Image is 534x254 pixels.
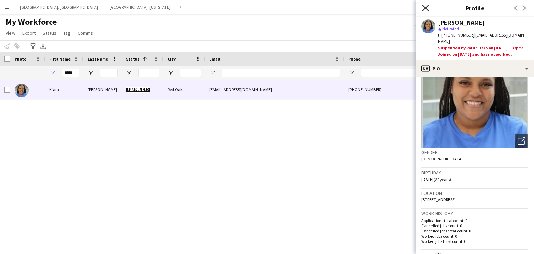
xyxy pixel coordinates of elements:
span: Not rated [442,26,459,31]
input: Email Filter Input [222,69,340,77]
span: [STREET_ADDRESS] [421,197,456,202]
p: Cancelled jobs total count: 0 [421,228,528,233]
span: [DEMOGRAPHIC_DATA] [421,156,463,161]
span: My Workforce [6,17,57,27]
app-action-btn: Advanced filters [29,42,37,50]
span: Status [126,56,139,62]
span: Status [43,30,56,36]
button: Open Filter Menu [88,70,94,76]
input: Phone Filter Input [361,69,429,77]
button: Open Filter Menu [209,70,216,76]
input: First Name Filter Input [62,69,79,77]
span: [DATE] (27 years) [421,177,451,182]
button: [GEOGRAPHIC_DATA], [GEOGRAPHIC_DATA] [14,0,104,14]
span: First Name [49,56,71,62]
span: Suspended [126,87,150,93]
h3: Gender [421,149,528,156]
span: View [6,30,15,36]
div: [PHONE_NUMBER] [344,80,433,99]
button: Open Filter Menu [348,70,355,76]
a: Tag [60,29,73,38]
span: t. [PHONE_NUMBER] [438,32,474,38]
div: [PERSON_NAME] [438,19,485,26]
span: Phone [348,56,361,62]
a: Export [19,29,39,38]
input: Last Name Filter Input [100,69,118,77]
div: [PERSON_NAME] [83,80,122,99]
input: Status Filter Input [138,69,159,77]
h3: Profile [416,3,534,13]
span: Photo [15,56,26,62]
div: Red Oak [163,80,205,99]
a: Status [40,29,59,38]
div: Kiara [45,80,83,99]
input: City Filter Input [180,69,201,77]
a: Comms [75,29,96,38]
img: Crew avatar or photo [421,43,528,148]
p: Worked jobs count: 0 [421,233,528,239]
button: Open Filter Menu [126,70,132,76]
button: [GEOGRAPHIC_DATA], [US_STATE] [104,0,176,14]
span: Email [209,56,220,62]
span: Tag [63,30,71,36]
span: Comms [78,30,93,36]
h3: Birthday [421,169,528,176]
p: Worked jobs total count: 0 [421,239,528,244]
span: | [EMAIL_ADDRESS][DOMAIN_NAME] [438,32,526,44]
h3: Location [421,190,528,196]
div: Bio [416,60,534,77]
span: City [168,56,176,62]
span: Last Name [88,56,108,62]
h3: Work history [421,210,528,216]
div: [EMAIL_ADDRESS][DOMAIN_NAME] [205,80,344,99]
app-action-btn: Export XLSX [39,42,47,50]
div: Suspended by Rollin Hero on [DATE] 5:32pm: Joined on [DATE] and has not worked. [438,45,528,57]
p: Cancelled jobs count: 0 [421,223,528,228]
a: View [3,29,18,38]
img: Kiara Ashley [15,84,29,97]
p: Applications total count: 0 [421,218,528,223]
button: Open Filter Menu [168,70,174,76]
button: Open Filter Menu [49,70,56,76]
span: Export [22,30,36,36]
div: Open photos pop-in [515,134,528,148]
